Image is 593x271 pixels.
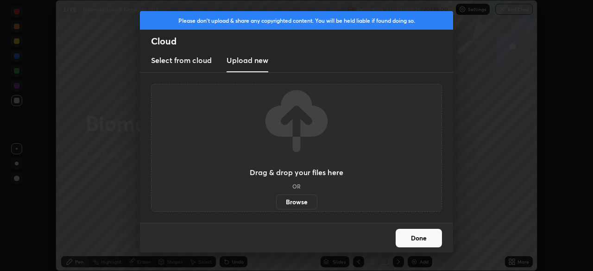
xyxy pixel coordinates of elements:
h3: Drag & drop your files here [250,169,343,176]
h5: OR [292,183,301,189]
button: Done [396,229,442,247]
h3: Upload new [227,55,268,66]
h3: Select from cloud [151,55,212,66]
div: Please don't upload & share any copyrighted content. You will be held liable if found doing so. [140,11,453,30]
h2: Cloud [151,35,453,47]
